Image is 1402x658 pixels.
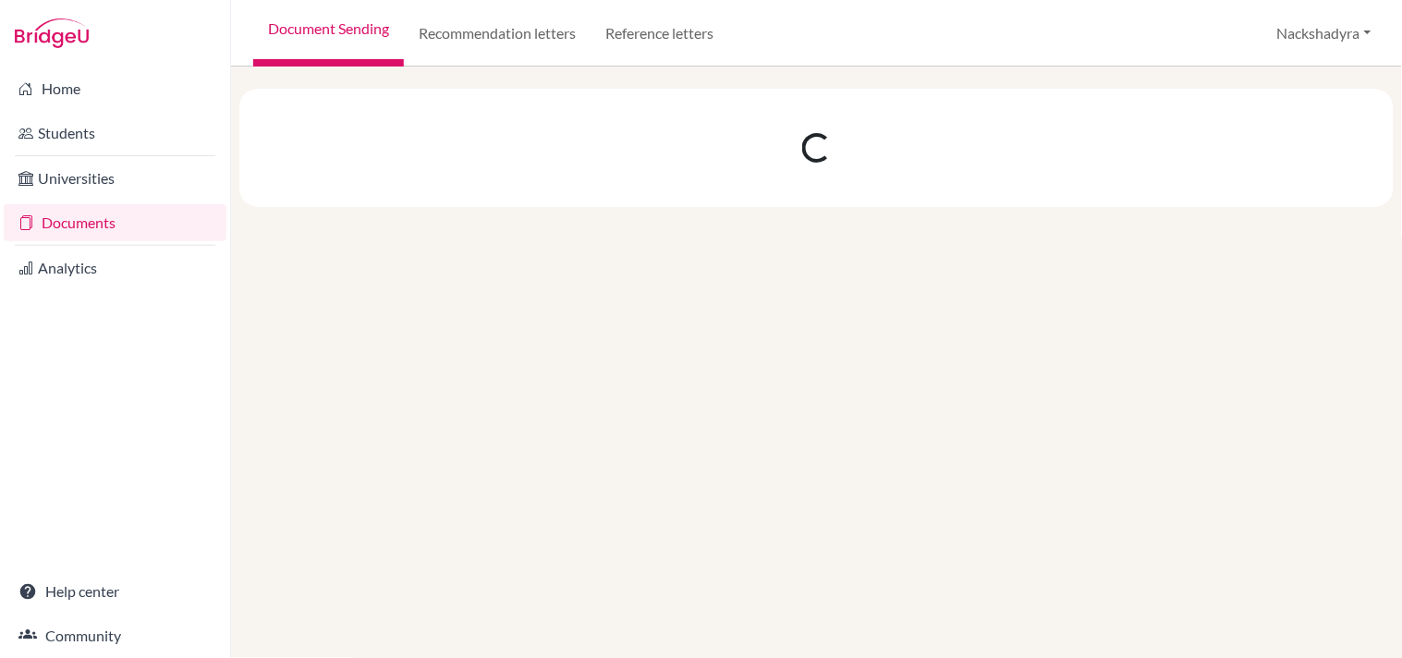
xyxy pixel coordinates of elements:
[4,250,226,286] a: Analytics
[1269,16,1380,51] button: Nackshadyra
[4,115,226,152] a: Students
[15,18,89,48] img: Bridge-U
[4,70,226,107] a: Home
[4,617,226,654] a: Community
[4,573,226,610] a: Help center
[4,204,226,241] a: Documents
[4,160,226,197] a: Universities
